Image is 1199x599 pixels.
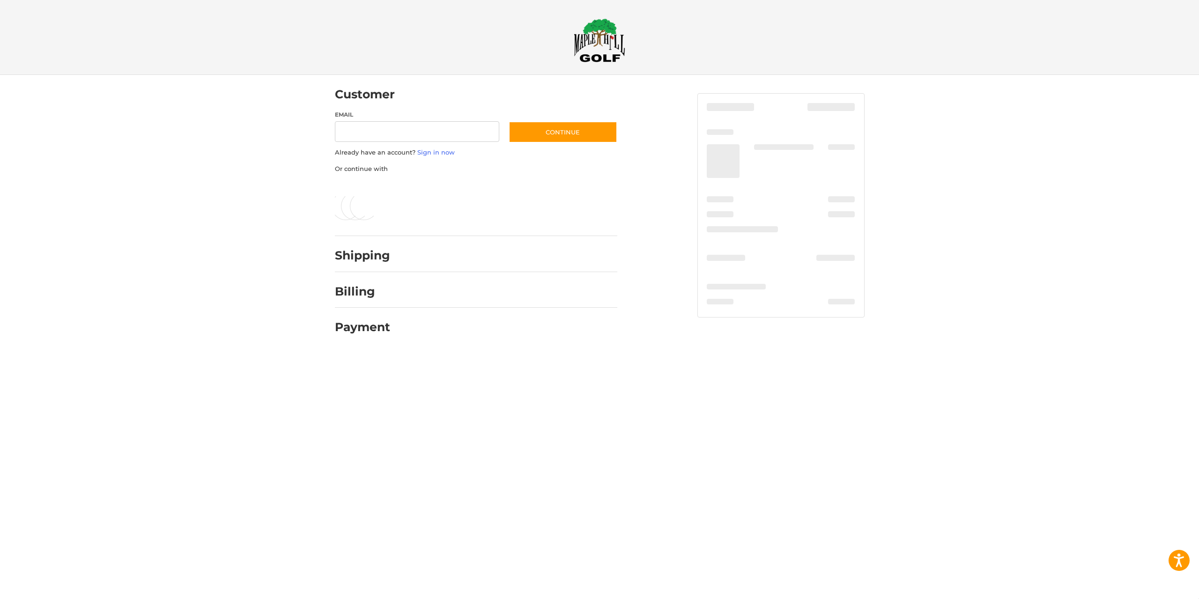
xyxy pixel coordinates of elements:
[335,87,395,102] h2: Customer
[335,111,500,119] label: Email
[574,18,625,62] img: Maple Hill Golf
[335,148,617,157] p: Already have an account?
[417,148,455,156] a: Sign in now
[509,121,617,143] button: Continue
[335,284,390,299] h2: Billing
[335,164,617,174] p: Or continue with
[335,320,390,334] h2: Payment
[335,248,390,263] h2: Shipping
